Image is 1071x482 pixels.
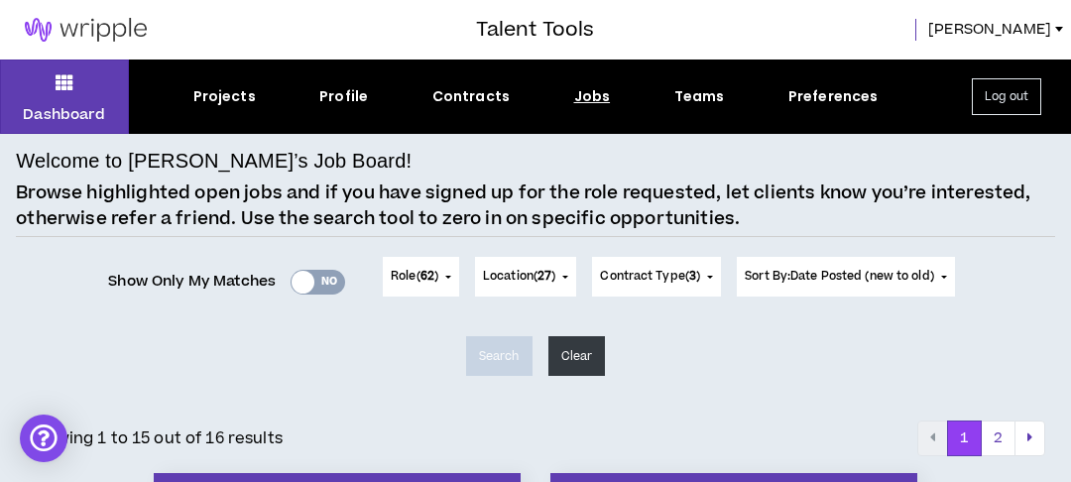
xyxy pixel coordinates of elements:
span: Contract Type ( ) [600,268,700,286]
p: Browse highlighted open jobs and if you have signed up for the role requested, let clients know y... [16,181,1055,231]
div: Open Intercom Messenger [20,415,67,462]
span: 62 [420,268,434,285]
button: Sort By:Date Posted (new to old) [737,257,955,297]
div: Preferences [788,86,879,107]
span: 3 [689,268,696,285]
button: Clear [548,336,606,376]
button: 1 [947,421,982,456]
button: Role(62) [383,257,459,297]
div: Profile [319,86,368,107]
span: Sort By: Date Posted (new to old) [745,268,934,285]
div: Teams [674,86,725,107]
nav: pagination [917,421,1045,456]
div: Projects [193,86,256,107]
button: Search [466,336,533,376]
p: Dashboard [23,104,105,125]
button: 2 [981,421,1015,456]
span: Show Only My Matches [108,267,276,297]
h4: Welcome to [PERSON_NAME]’s Job Board! [16,146,412,176]
button: Contract Type(3) [592,257,721,297]
span: [PERSON_NAME] [928,19,1051,41]
span: Location ( ) [483,268,555,286]
p: Showing 1 to 15 out of 16 results [26,426,283,450]
h3: Talent Tools [476,15,594,45]
button: Log out [972,78,1041,115]
span: Role ( ) [391,268,438,286]
button: Location(27) [475,257,576,297]
div: Contracts [432,86,510,107]
span: 27 [537,268,551,285]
